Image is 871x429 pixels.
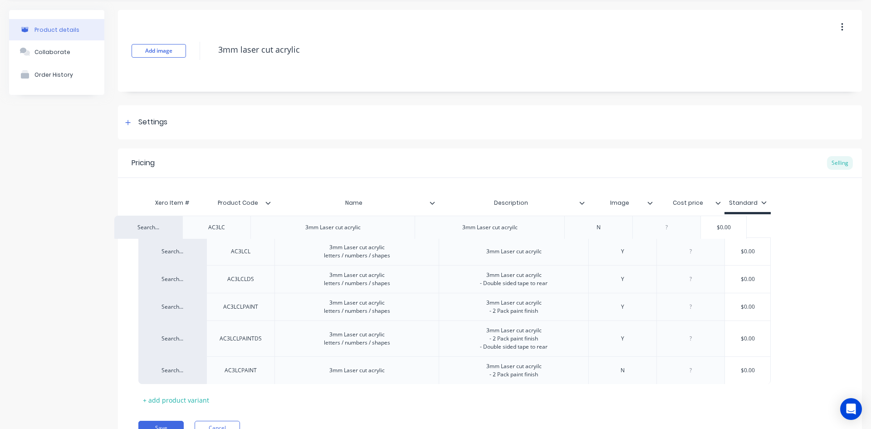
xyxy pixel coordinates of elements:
div: Standard [729,199,767,207]
div: Xero Item # [138,194,206,212]
button: Order History [9,63,104,86]
div: Pricing [132,158,155,168]
div: Product details [34,26,79,33]
button: Add image [132,44,186,58]
div: + add product variant [138,393,214,407]
div: Order History [34,71,73,78]
div: Collaborate [34,49,70,55]
div: Open Intercom Messenger [840,398,862,420]
div: Selling [827,156,853,170]
button: Collaborate [9,40,104,63]
textarea: 3mm laser cut acrylic [214,39,787,60]
div: Settings [138,117,167,128]
button: Product details [9,19,104,40]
